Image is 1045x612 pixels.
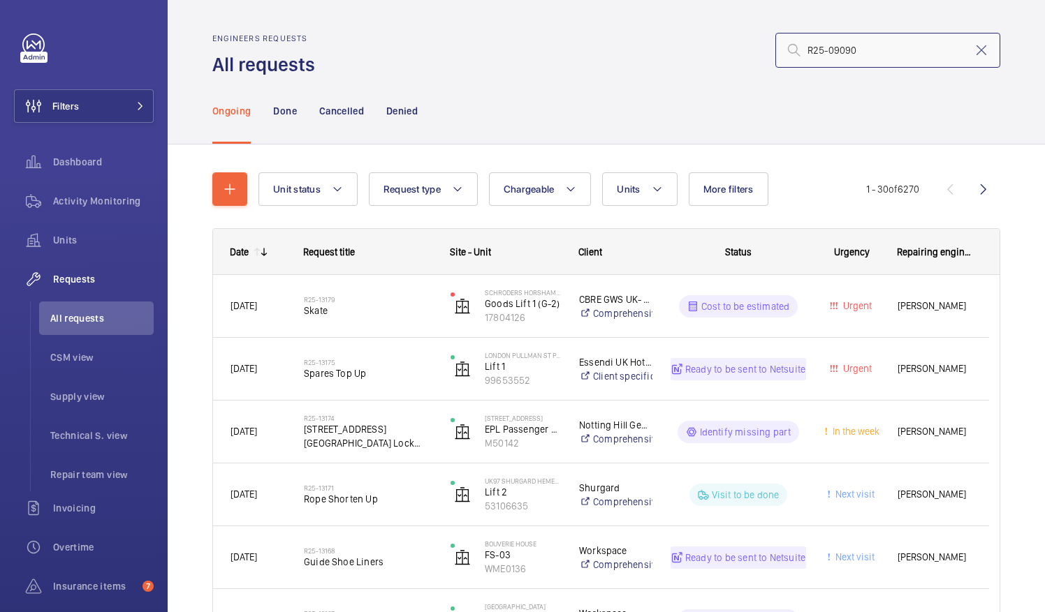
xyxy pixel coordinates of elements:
p: Denied [386,104,418,118]
img: elevator.svg [454,486,471,503]
span: Insurance items [53,579,137,593]
button: Filters [14,89,154,123]
h2: R25-13168 [304,546,432,555]
p: Ready to be sent to Netsuite [685,551,805,565]
span: [PERSON_NAME] [898,298,972,314]
span: [PERSON_NAME] [898,486,972,502]
h2: R25-13175 [304,358,432,366]
span: CSM view [50,350,154,364]
h2: R25-13171 [304,484,432,492]
img: elevator.svg [454,549,471,566]
p: Ready to be sent to Netsuite [685,362,805,376]
img: elevator.svg [454,361,471,378]
p: [GEOGRAPHIC_DATA] [485,602,561,611]
button: Request type [369,172,478,206]
span: Site - Unit [450,246,491,258]
p: Cost to be estimated [701,299,790,313]
span: Dashboard [53,155,154,169]
p: Cancelled [319,104,364,118]
p: Workspace [579,544,652,558]
span: Urgent [840,300,872,311]
p: Essendi UK Hotels 1 Limited [579,355,652,369]
span: [PERSON_NAME] [898,424,972,440]
p: EPL Passenger Lift [485,422,561,436]
img: elevator.svg [454,298,471,315]
span: Next visit [833,551,875,562]
span: More filters [703,184,754,195]
span: Urgency [834,246,870,258]
span: [DATE] [231,363,257,374]
h1: All requests [212,52,323,77]
span: Units [53,233,154,247]
p: WME0136 [485,562,561,576]
button: Units [602,172,677,206]
p: Done [273,104,296,118]
span: All requests [50,311,154,325]
span: Spares Top Up [304,366,432,380]
span: Unit status [273,184,321,195]
span: Request title [303,246,355,258]
p: Schroders Horsham Holmwood ([GEOGRAPHIC_DATA]) [485,288,561,297]
button: Unit status [258,172,358,206]
p: Lift 2 [485,485,561,499]
span: Request type [383,184,441,195]
div: Date [230,246,249,258]
p: Goods Lift 1 (G-2) [485,297,561,311]
p: Shurgard [579,481,652,495]
span: Invoicing [53,501,154,515]
a: Comprehensive [579,495,652,509]
p: Notting Hill Genesis [579,418,652,432]
a: Client specific [579,369,652,383]
p: UK97 Shurgard Hemel Hempstead [485,477,561,485]
span: Overtime [53,540,154,554]
span: [DATE] [231,300,257,311]
span: Supply view [50,389,154,403]
span: Requests [53,272,154,286]
span: Status [725,246,752,258]
span: [DATE] [231,551,257,562]
span: [DATE] [231,488,257,500]
span: [PERSON_NAME] [898,549,972,565]
span: Repair team view [50,468,154,482]
span: Rope Shorten Up [304,492,432,506]
p: M50142 [485,436,561,450]
span: 1 - 30 6270 [866,184,919,194]
a: Comprehensive [579,558,652,572]
p: Lift 1 [485,359,561,373]
img: elevator.svg [454,424,471,440]
span: [PERSON_NAME] [898,361,972,377]
span: Filters [52,99,79,113]
p: 53106635 [485,499,561,513]
p: 99653552 [485,373,561,387]
h2: R25-13174 [304,414,432,422]
p: Identify missing part [700,425,791,439]
span: [STREET_ADDRESS][GEOGRAPHIC_DATA] Lock Release. [304,422,432,450]
p: Visit to be done [712,488,780,502]
span: Chargeable [504,184,555,195]
span: Next visit [833,488,875,500]
span: [DATE] [231,426,257,437]
h2: R25-13179 [304,295,432,304]
span: Skate [304,304,432,318]
p: [STREET_ADDRESS] [485,414,561,422]
span: Guide Shoe Liners [304,555,432,569]
button: More filters [689,172,768,206]
p: 17804126 [485,311,561,324]
input: Search by request number or quote number [775,33,1000,68]
a: Comprehensive [579,306,652,320]
span: Activity Monitoring [53,194,154,208]
span: of [889,184,898,195]
span: 7 [142,581,154,592]
span: Urgent [840,363,872,374]
span: Units [617,184,640,195]
a: Comprehensive [579,432,652,446]
span: Technical S. view [50,428,154,442]
span: Client [578,246,602,258]
p: Ongoing [212,104,251,118]
button: Chargeable [489,172,592,206]
p: FS-03 [485,548,561,562]
span: Repairing engineer [897,246,972,258]
p: LONDON PULLMAN ST PANCRAS [485,351,561,359]
h2: Engineers requests [212,33,323,43]
span: In the week [830,426,879,437]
